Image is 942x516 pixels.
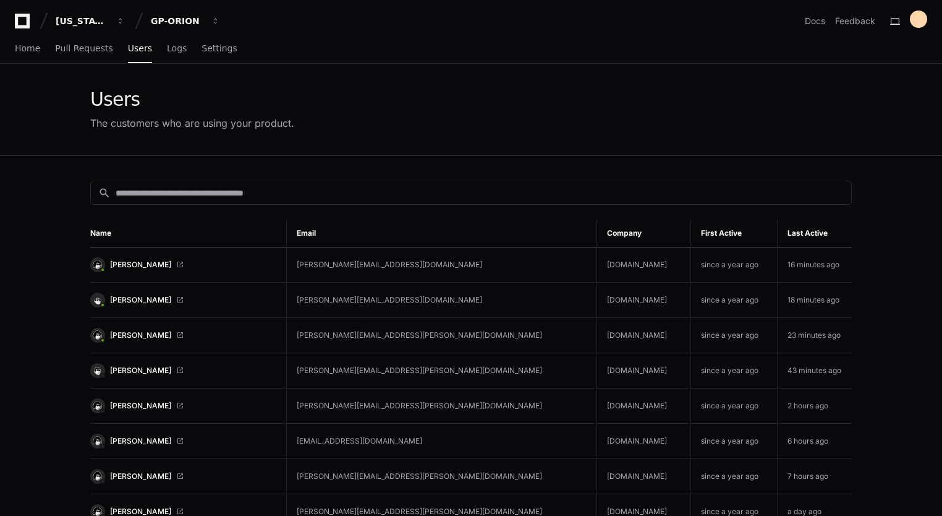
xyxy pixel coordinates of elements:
[55,45,112,52] span: Pull Requests
[91,400,103,411] img: 16.svg
[91,329,103,341] img: 16.svg
[597,283,691,318] td: [DOMAIN_NAME]
[91,259,103,270] img: 15.svg
[98,187,111,199] mat-icon: search
[90,88,294,111] div: Users
[690,247,777,283] td: since a year ago
[777,247,852,283] td: 16 minutes ago
[110,471,171,481] span: [PERSON_NAME]
[287,283,597,318] td: [PERSON_NAME][EMAIL_ADDRESS][DOMAIN_NAME]
[110,401,171,411] span: [PERSON_NAME]
[128,35,152,63] a: Users
[51,10,130,32] button: [US_STATE] Pacific
[597,459,691,494] td: [DOMAIN_NAME]
[90,434,276,449] a: [PERSON_NAME]
[128,45,152,52] span: Users
[90,328,276,343] a: [PERSON_NAME]
[835,15,875,27] button: Feedback
[56,15,109,27] div: [US_STATE] Pacific
[91,294,103,306] img: 9.svg
[777,318,852,353] td: 23 minutes ago
[597,318,691,353] td: [DOMAIN_NAME]
[91,364,103,376] img: 12.svg
[597,220,691,247] th: Company
[287,318,597,353] td: [PERSON_NAME][EMAIL_ADDRESS][PERSON_NAME][DOMAIN_NAME]
[110,436,171,446] span: [PERSON_NAME]
[167,45,187,52] span: Logs
[110,330,171,340] span: [PERSON_NAME]
[15,35,40,63] a: Home
[90,469,276,484] a: [PERSON_NAME]
[597,389,691,424] td: [DOMAIN_NAME]
[597,424,691,459] td: [DOMAIN_NAME]
[146,10,225,32] button: GP-ORION
[202,45,237,52] span: Settings
[287,220,597,247] th: Email
[690,283,777,318] td: since a year ago
[91,435,103,447] img: 15.svg
[690,389,777,424] td: since a year ago
[110,366,171,376] span: [PERSON_NAME]
[287,247,597,283] td: [PERSON_NAME][EMAIL_ADDRESS][DOMAIN_NAME]
[91,470,103,482] img: 16.svg
[151,15,204,27] div: GP-ORION
[287,389,597,424] td: [PERSON_NAME][EMAIL_ADDRESS][PERSON_NAME][DOMAIN_NAME]
[90,116,294,131] div: The customers who are using your product.
[690,220,777,247] th: First Active
[90,398,276,413] a: [PERSON_NAME]
[690,424,777,459] td: since a year ago
[690,459,777,494] td: since a year ago
[110,260,171,270] span: [PERSON_NAME]
[690,353,777,389] td: since a year ago
[777,283,852,318] td: 18 minutes ago
[287,424,597,459] td: [EMAIL_ADDRESS][DOMAIN_NAME]
[90,293,276,307] a: [PERSON_NAME]
[55,35,112,63] a: Pull Requests
[90,363,276,378] a: [PERSON_NAME]
[287,353,597,389] td: [PERSON_NAME][EMAIL_ADDRESS][PERSON_NAME][DOMAIN_NAME]
[90,257,276,272] a: [PERSON_NAME]
[777,459,852,494] td: 7 hours ago
[167,35,187,63] a: Logs
[777,353,852,389] td: 43 minutes ago
[777,389,852,424] td: 2 hours ago
[287,459,597,494] td: [PERSON_NAME][EMAIL_ADDRESS][PERSON_NAME][DOMAIN_NAME]
[597,353,691,389] td: [DOMAIN_NAME]
[777,220,852,247] th: Last Active
[597,247,691,283] td: [DOMAIN_NAME]
[110,295,171,305] span: [PERSON_NAME]
[15,45,40,52] span: Home
[690,318,777,353] td: since a year ago
[777,424,852,459] td: 6 hours ago
[805,15,825,27] a: Docs
[202,35,237,63] a: Settings
[90,220,287,247] th: Name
